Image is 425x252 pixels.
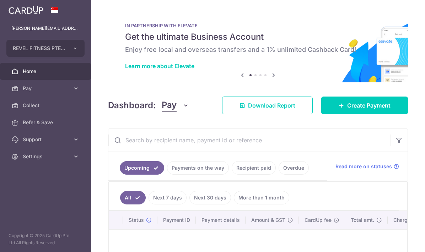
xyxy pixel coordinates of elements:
[108,11,408,82] img: Renovation banner
[157,211,196,229] th: Payment ID
[125,45,391,54] h6: Enjoy free local and overseas transfers and a 1% unlimited Cashback Card!
[23,153,70,160] span: Settings
[23,136,70,143] span: Support
[222,97,313,114] a: Download Report
[162,99,189,112] button: Pay
[108,99,156,112] h4: Dashboard:
[6,40,85,57] button: REVEL FITNESS PTE. LTD.
[23,68,70,75] span: Home
[120,191,146,204] a: All
[279,161,309,175] a: Overdue
[120,161,164,175] a: Upcoming
[108,129,391,152] input: Search by recipient name, payment id or reference
[125,23,391,28] p: IN PARTNERSHIP WITH ELEVATE
[351,217,374,224] span: Total amt.
[335,163,399,170] a: Read more on statuses
[393,217,423,224] span: Charge date
[125,62,194,70] a: Learn more about Elevate
[167,161,229,175] a: Payments on the way
[23,102,70,109] span: Collect
[196,211,246,229] th: Payment details
[149,191,187,204] a: Next 7 days
[23,85,70,92] span: Pay
[232,161,276,175] a: Recipient paid
[234,191,289,204] a: More than 1 month
[11,25,80,32] p: [PERSON_NAME][EMAIL_ADDRESS][DOMAIN_NAME]
[248,101,295,110] span: Download Report
[23,119,70,126] span: Refer & Save
[321,97,408,114] a: Create Payment
[335,163,392,170] span: Read more on statuses
[347,101,391,110] span: Create Payment
[125,31,391,43] h5: Get the ultimate Business Account
[305,217,332,224] span: CardUp fee
[129,217,144,224] span: Status
[162,99,177,112] span: Pay
[251,217,285,224] span: Amount & GST
[13,45,65,52] span: REVEL FITNESS PTE. LTD.
[189,191,231,204] a: Next 30 days
[9,6,43,14] img: CardUp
